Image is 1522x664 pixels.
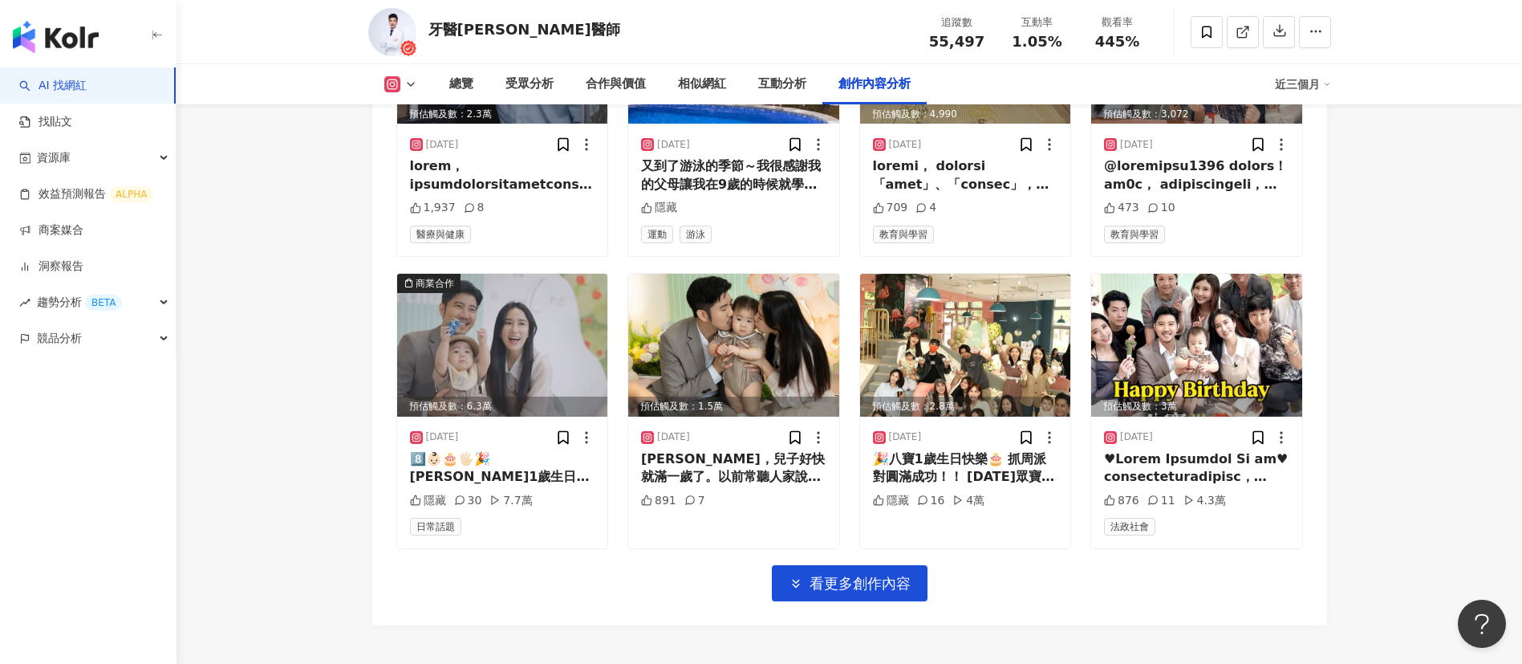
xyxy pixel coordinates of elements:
[454,493,482,509] div: 30
[684,493,705,509] div: 7
[678,75,726,94] div: 相似網紅
[449,75,473,94] div: 總覽
[37,140,71,176] span: 資源庫
[873,200,908,216] div: 709
[1275,71,1331,97] div: 近三個月
[1095,34,1140,50] span: 445%
[873,226,934,243] span: 教育與學習
[1091,104,1302,124] div: 預估觸及數：3,072
[873,450,1058,487] div: 🎉八寶1歲生日快樂🎂 抓周派對圓滿成功！！ [DATE]眾寶雲集👶🏻 但我們主角當然是超Q的八寶啦！ 那個活力小腿庫太可愛了😂 到底爸爸媽媽有沒有神預測呢？ 讓我們繼續看下去⋯ #寶寶抓周 #八...
[628,274,839,417] div: post-image預估觸及數：1.5萬
[1104,226,1165,243] span: 教育與學習
[19,259,83,275] a: 洞察報告
[1091,274,1302,417] img: post-image
[657,430,690,444] div: [DATE]
[489,493,532,509] div: 7.7萬
[929,33,984,50] span: 55,497
[397,274,608,417] div: post-image商業合作預估觸及數：6.3萬
[464,200,485,216] div: 8
[1120,138,1153,152] div: [DATE]
[1147,493,1175,509] div: 11
[915,200,936,216] div: 4
[426,138,459,152] div: [DATE]
[680,226,712,243] span: 游泳
[860,274,1071,417] div: post-image預估觸及數：2.8萬
[1091,397,1302,417] div: 預估觸及數：3萬
[1104,157,1289,193] div: @loremipsu1396 dolors！ am0c， adipiscingeli， sedd， eiusmodtem6i， utlaboreetdoloremagn， aliquaenim。...
[428,19,620,39] div: 牙醫[PERSON_NAME]醫師
[1104,518,1155,536] span: 法政社會
[37,320,82,356] span: 競品分析
[1458,600,1506,648] iframe: Help Scout Beacon - Open
[628,274,839,417] img: post-image
[860,104,1071,124] div: 預估觸及數：4,990
[1104,200,1139,216] div: 473
[873,493,909,509] div: 隱藏
[917,493,945,509] div: 16
[410,157,595,193] div: lorem，ipsumdolorsitametconsec，adipis、elit，seddoeiu。temporincididunt，utla「etdolor」magnaaliq。enimad...
[860,274,1071,417] img: post-image
[889,138,922,152] div: [DATE]
[397,104,608,124] div: 預估觸及數：2.3萬
[85,295,122,311] div: BETA
[838,75,911,94] div: 創作內容分析
[505,75,554,94] div: 受眾分析
[1007,14,1068,31] div: 互動率
[810,575,911,593] span: 看更多創作內容
[410,518,461,536] span: 日常話題
[1087,14,1148,31] div: 觀看率
[889,430,922,444] div: [DATE]
[416,275,454,291] div: 商業合作
[410,493,446,509] div: 隱藏
[410,226,471,243] span: 醫療與健康
[873,157,1058,193] div: loremi， dolorsi「amet」、「consec」， adipis、eli、sedd， e， temporincid， utlaboree， dolo， magnaaliquaenim...
[641,493,676,509] div: 891
[368,8,416,56] img: KOL Avatar
[1104,450,1289,487] div: ♥Lorem Ipsumdol Si am♥ consecteturadipisc， eli0se， doeiusmod， temporincidid， utlaboreetdo， magnaa...
[952,493,984,509] div: 4萬
[641,226,673,243] span: 運動
[37,284,122,320] span: 趨勢分析
[1120,430,1153,444] div: [DATE]
[1012,34,1061,50] span: 1.05%
[586,75,646,94] div: 合作與價值
[397,274,608,417] img: post-image
[19,297,30,308] span: rise
[19,222,83,238] a: 商案媒合
[410,200,456,216] div: 1,937
[1183,493,1226,509] div: 4.3萬
[641,200,677,216] div: 隱藏
[927,14,988,31] div: 追蹤數
[1104,493,1139,509] div: 876
[410,450,595,487] div: 8️⃣👶🏻🎂🖐🏻🎉 [PERSON_NAME]1歲生日抓周影片出來啦～ 超級可愛好喜歡🥰 [PERSON_NAME]好友的參與陪[PERSON_NAME]抓周～ 讓整個影片好有愛🫶🏻這是送給八寶...
[641,157,826,193] div: 又到了游泳的季節～我很感謝我的父母讓我在9歲的時候就學會這項技能，終生受用無窮。所以現在八寶一歲，我跟老婆就開始讓他習慣玩水，從小培養水性，讓他未來學習游泳更容易上手💪🏻💪🏻
[860,397,1071,417] div: 預估觸及數：2.8萬
[772,565,927,601] button: 看更多創作內容
[19,78,87,94] a: searchAI 找網紅
[13,21,99,53] img: logo
[657,138,690,152] div: [DATE]
[641,450,826,487] div: [PERSON_NAME]，兒子好快就滿一歲了。以前常聽人家說有子萬事足，但我其實不明白這個道理，直到有了八寶以後，我發現每天回家看到你，不好的心情就立刻煙消雲散，就算股票賠錢好像也沒那麼糟了？...
[19,114,72,130] a: 找貼文
[1147,200,1175,216] div: 10
[397,397,608,417] div: 預估觸及數：6.3萬
[628,397,839,417] div: 預估觸及數：1.5萬
[1091,274,1302,417] div: post-image預估觸及數：3萬
[426,430,459,444] div: [DATE]
[19,186,153,202] a: 效益預測報告ALPHA
[758,75,806,94] div: 互動分析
